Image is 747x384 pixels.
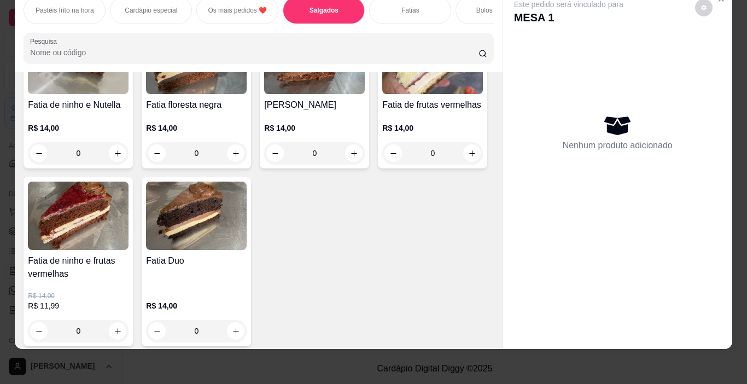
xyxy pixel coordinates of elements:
h4: Fatia de ninho e Nutella [28,98,129,112]
img: product-image [28,182,129,250]
button: decrease-product-quantity [30,322,48,340]
p: R$ 14,00 [146,123,247,133]
h4: Fatia Duo [146,254,247,267]
p: R$ 14,00 [382,123,483,133]
label: Pesquisa [30,37,61,46]
button: increase-product-quantity [227,144,244,162]
button: decrease-product-quantity [148,144,166,162]
p: Os mais pedidos ❤️ [208,6,267,15]
p: R$ 14,00 [28,292,129,300]
p: Nenhum produto adicionado [563,139,673,152]
input: Pesquisa [30,47,478,58]
h4: Fatia floresta negra [146,98,247,112]
p: Cardápio especial [125,6,177,15]
button: increase-product-quantity [109,322,126,340]
p: R$ 11,99 [28,300,129,311]
p: Salgados [310,6,339,15]
p: R$ 14,00 [146,300,247,311]
button: increase-product-quantity [345,144,363,162]
button: increase-product-quantity [109,144,126,162]
button: decrease-product-quantity [30,144,48,162]
h4: Fatia de ninho e frutas vermelhas [28,254,129,281]
button: decrease-product-quantity [148,322,166,340]
p: MESA 1 [514,10,623,25]
p: Pastéis frito na hora [36,6,94,15]
button: increase-product-quantity [463,144,481,162]
p: R$ 14,00 [28,123,129,133]
h4: [PERSON_NAME] [264,98,365,112]
p: Fatias [401,6,419,15]
p: Bolos Afetivos [476,6,517,15]
p: R$ 14,00 [264,123,365,133]
button: decrease-product-quantity [266,144,284,162]
button: increase-product-quantity [227,322,244,340]
img: product-image [146,182,247,250]
button: decrease-product-quantity [384,144,402,162]
h4: Fatia de frutas vermelhas [382,98,483,112]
